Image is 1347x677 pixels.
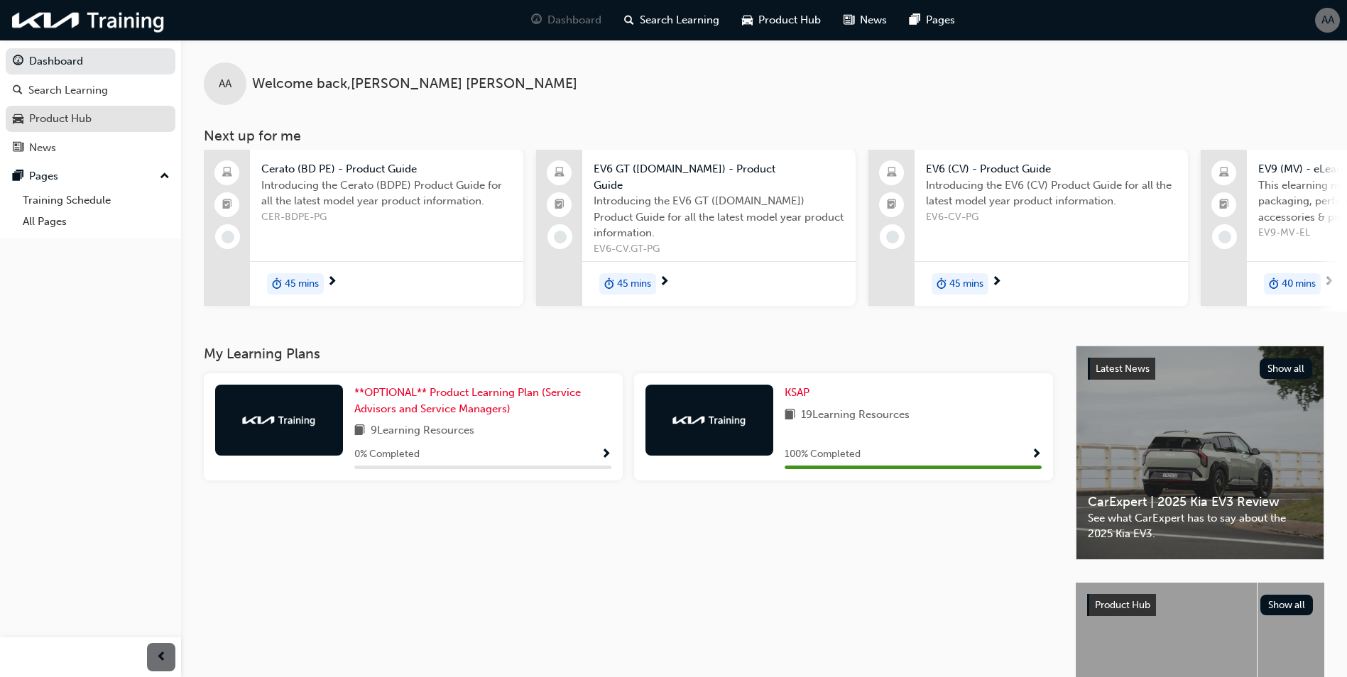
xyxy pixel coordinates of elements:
[13,170,23,183] span: pages-icon
[354,446,420,463] span: 0 % Completed
[13,84,23,97] span: search-icon
[659,276,670,289] span: next-icon
[29,168,58,185] div: Pages
[13,55,23,68] span: guage-icon
[547,12,601,28] span: Dashboard
[1088,510,1312,542] span: See what CarExpert has to say about the 2025 Kia EV3.
[601,446,611,463] button: Show Progress
[1219,164,1229,182] span: laptop-icon
[742,11,753,29] span: car-icon
[785,446,861,463] span: 100 % Completed
[555,196,565,214] span: booktick-icon
[6,135,175,161] a: News
[6,77,175,104] a: Search Learning
[1096,363,1150,375] span: Latest News
[926,161,1177,177] span: EV6 (CV) - Product Guide
[1321,12,1334,28] span: AA
[6,45,175,163] button: DashboardSearch LearningProduct HubNews
[17,189,175,211] a: Training Schedule
[222,196,232,214] span: booktick-icon
[1088,358,1312,380] a: Latest NewsShow all
[555,164,565,182] span: laptop-icon
[354,385,611,417] a: **OPTIONAL** Product Learning Plan (Service Advisors and Service Managers)
[844,11,854,29] span: news-icon
[13,113,23,126] span: car-icon
[536,150,856,306] a: EV6 GT ([DOMAIN_NAME]) - Product GuideIntroducing the EV6 GT ([DOMAIN_NAME]) Product Guide for al...
[860,12,887,28] span: News
[624,11,634,29] span: search-icon
[785,386,809,399] span: KSAP
[886,231,899,243] span: learningRecordVerb_NONE-icon
[531,11,542,29] span: guage-icon
[554,231,567,243] span: learningRecordVerb_NONE-icon
[354,422,365,440] span: book-icon
[219,76,231,92] span: AA
[520,6,613,35] a: guage-iconDashboard
[1088,494,1312,510] span: CarExpert | 2025 Kia EV3 Review
[1218,231,1231,243] span: learningRecordVerb_NONE-icon
[758,12,821,28] span: Product Hub
[926,12,955,28] span: Pages
[640,12,719,28] span: Search Learning
[731,6,832,35] a: car-iconProduct Hub
[252,76,577,92] span: Welcome back , [PERSON_NAME] [PERSON_NAME]
[868,150,1188,306] a: EV6 (CV) - Product GuideIntroducing the EV6 (CV) Product Guide for all the latest model year prod...
[832,6,898,35] a: news-iconNews
[887,196,897,214] span: booktick-icon
[1219,196,1229,214] span: booktick-icon
[160,167,170,186] span: up-icon
[327,276,337,289] span: next-icon
[617,276,651,292] span: 45 mins
[1315,8,1340,33] button: AA
[937,275,947,293] span: duration-icon
[13,142,23,155] span: news-icon
[1087,594,1313,617] a: Product HubShow all
[272,275,282,293] span: duration-icon
[261,161,512,177] span: Cerato (BD PE) - Product Guide
[222,164,232,182] span: laptop-icon
[898,6,966,35] a: pages-iconPages
[1031,448,1042,461] span: Show Progress
[156,649,167,666] span: prev-icon
[991,276,1002,289] span: next-icon
[6,163,175,189] button: Pages
[926,209,1177,226] span: EV6-CV-PG
[1282,276,1316,292] span: 40 mins
[29,140,56,156] div: News
[613,6,731,35] a: search-iconSearch Learning
[204,346,1053,362] h3: My Learning Plans
[601,448,611,461] span: Show Progress
[1031,446,1042,463] button: Show Progress
[1260,358,1313,379] button: Show all
[785,407,795,424] span: book-icon
[594,161,844,193] span: EV6 GT ([DOMAIN_NAME]) - Product Guide
[181,128,1347,144] h3: Next up for me
[1076,346,1324,560] a: Latest NewsShow allCarExpert | 2025 Kia EV3 ReviewSee what CarExpert has to say about the 2025 Ki...
[887,164,897,182] span: laptop-icon
[285,276,319,292] span: 45 mins
[949,276,983,292] span: 45 mins
[1324,276,1334,289] span: next-icon
[204,150,523,306] a: Cerato (BD PE) - Product GuideIntroducing the Cerato (BDPE) Product Guide for all the latest mode...
[6,48,175,75] a: Dashboard
[594,193,844,241] span: Introducing the EV6 GT ([DOMAIN_NAME]) Product Guide for all the latest model year product inform...
[1260,595,1314,615] button: Show all
[910,11,920,29] span: pages-icon
[7,6,170,35] img: kia-training
[240,413,318,427] img: kia-training
[354,386,581,415] span: **OPTIONAL** Product Learning Plan (Service Advisors and Service Managers)
[926,177,1177,209] span: Introducing the EV6 (CV) Product Guide for all the latest model year product information.
[28,82,108,99] div: Search Learning
[801,407,910,424] span: 19 Learning Resources
[29,111,92,127] div: Product Hub
[261,209,512,226] span: CER-BDPE-PG
[1269,275,1279,293] span: duration-icon
[594,241,844,258] span: EV6-CV.GT-PG
[1095,599,1150,611] span: Product Hub
[670,413,748,427] img: kia-training
[604,275,614,293] span: duration-icon
[222,231,234,243] span: learningRecordVerb_NONE-icon
[6,106,175,132] a: Product Hub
